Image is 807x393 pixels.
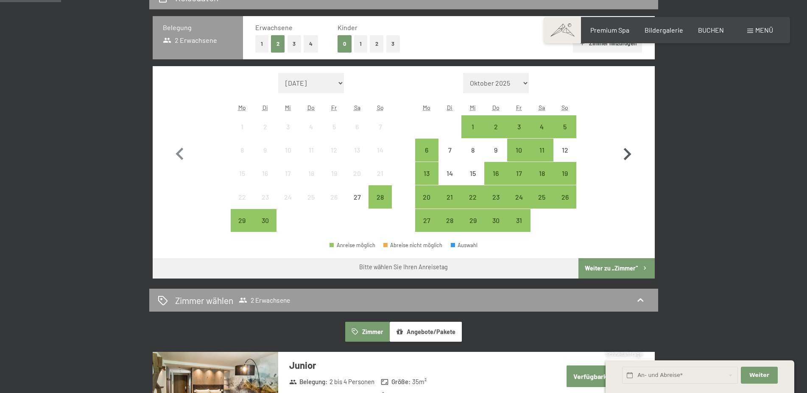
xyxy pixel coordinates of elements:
[323,139,346,162] div: Fri Sep 12 2025
[254,115,276,138] div: Anreise nicht möglich
[531,139,553,162] div: Sat Oct 11 2025
[276,185,299,208] div: Wed Sep 24 2025
[573,34,642,53] button: Zimmer hinzufügen
[307,104,315,111] abbr: Donnerstag
[485,170,506,191] div: 16
[423,104,430,111] abbr: Montag
[439,194,461,215] div: 21
[390,322,462,341] button: Angebote/Pakete
[461,185,484,208] div: Anreise möglich
[462,170,483,191] div: 15
[346,162,369,185] div: Anreise nicht möglich
[485,147,506,168] div: 9
[300,162,323,185] div: Anreise nicht möglich
[438,209,461,232] div: Anreise möglich
[255,23,293,31] span: Erwachsene
[508,194,529,215] div: 24
[462,217,483,238] div: 29
[462,147,483,168] div: 8
[231,209,254,232] div: Anreise möglich
[438,139,461,162] div: Anreise nicht möglich
[470,104,476,111] abbr: Mittwoch
[369,185,391,208] div: Sun Sep 28 2025
[231,162,254,185] div: Mon Sep 15 2025
[438,185,461,208] div: Tue Oct 21 2025
[254,139,276,162] div: Tue Sep 09 2025
[346,139,369,162] div: Sat Sep 13 2025
[369,115,391,138] div: Anreise nicht möglich
[254,209,276,232] div: Anreise möglich
[438,139,461,162] div: Tue Oct 07 2025
[412,377,427,386] span: 35 m²
[254,123,276,145] div: 2
[531,115,553,138] div: Sat Oct 04 2025
[451,242,478,248] div: Auswahl
[590,26,629,34] a: Premium Spa
[484,185,507,208] div: Anreise möglich
[323,162,346,185] div: Anreise nicht möglich
[531,115,553,138] div: Anreise möglich
[163,36,218,45] span: 2 Erwachsene
[539,104,545,111] abbr: Samstag
[507,185,530,208] div: Anreise möglich
[369,139,391,162] div: Sun Sep 14 2025
[277,194,299,215] div: 24
[553,185,576,208] div: Anreise möglich
[554,170,575,191] div: 19
[415,139,438,162] div: Mon Oct 06 2025
[239,296,290,304] span: 2 Erwachsene
[741,367,777,384] button: Weiter
[416,217,437,238] div: 27
[507,209,530,232] div: Anreise möglich
[484,139,507,162] div: Anreise nicht möglich
[323,115,346,138] div: Anreise nicht möglich
[254,162,276,185] div: Tue Sep 16 2025
[277,147,299,168] div: 10
[276,162,299,185] div: Anreise nicht möglich
[232,123,253,145] div: 1
[553,115,576,138] div: Sun Oct 05 2025
[330,377,374,386] span: 2 bis 4 Personen
[507,162,530,185] div: Anreise möglich
[262,104,268,111] abbr: Dienstag
[508,170,529,191] div: 17
[507,162,530,185] div: Fri Oct 17 2025
[369,185,391,208] div: Anreise möglich
[508,217,529,238] div: 31
[346,185,369,208] div: Anreise nicht möglich
[300,185,323,208] div: Anreise nicht möglich
[232,194,253,215] div: 22
[277,170,299,191] div: 17
[254,139,276,162] div: Anreise nicht möglich
[415,209,438,232] div: Anreise möglich
[484,209,507,232] div: Thu Oct 30 2025
[415,185,438,208] div: Anreise möglich
[531,123,553,145] div: 4
[461,209,484,232] div: Wed Oct 29 2025
[231,115,254,138] div: Mon Sep 01 2025
[324,194,345,215] div: 26
[254,209,276,232] div: Tue Sep 30 2025
[416,170,437,191] div: 13
[276,115,299,138] div: Anreise nicht möglich
[231,162,254,185] div: Anreise nicht möglich
[288,35,302,53] button: 3
[507,115,530,138] div: Anreise möglich
[338,35,352,53] button: 0
[416,194,437,215] div: 20
[484,115,507,138] div: Thu Oct 02 2025
[516,104,522,111] abbr: Freitag
[439,217,461,238] div: 28
[254,194,276,215] div: 23
[553,139,576,162] div: Anreise nicht möglich
[416,147,437,168] div: 6
[438,209,461,232] div: Tue Oct 28 2025
[553,162,576,185] div: Anreise möglich
[338,23,357,31] span: Kinder
[484,162,507,185] div: Anreise möglich
[438,162,461,185] div: Anreise nicht möglich
[346,170,368,191] div: 20
[369,115,391,138] div: Sun Sep 07 2025
[507,139,530,162] div: Fri Oct 10 2025
[163,23,233,32] h3: Belegung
